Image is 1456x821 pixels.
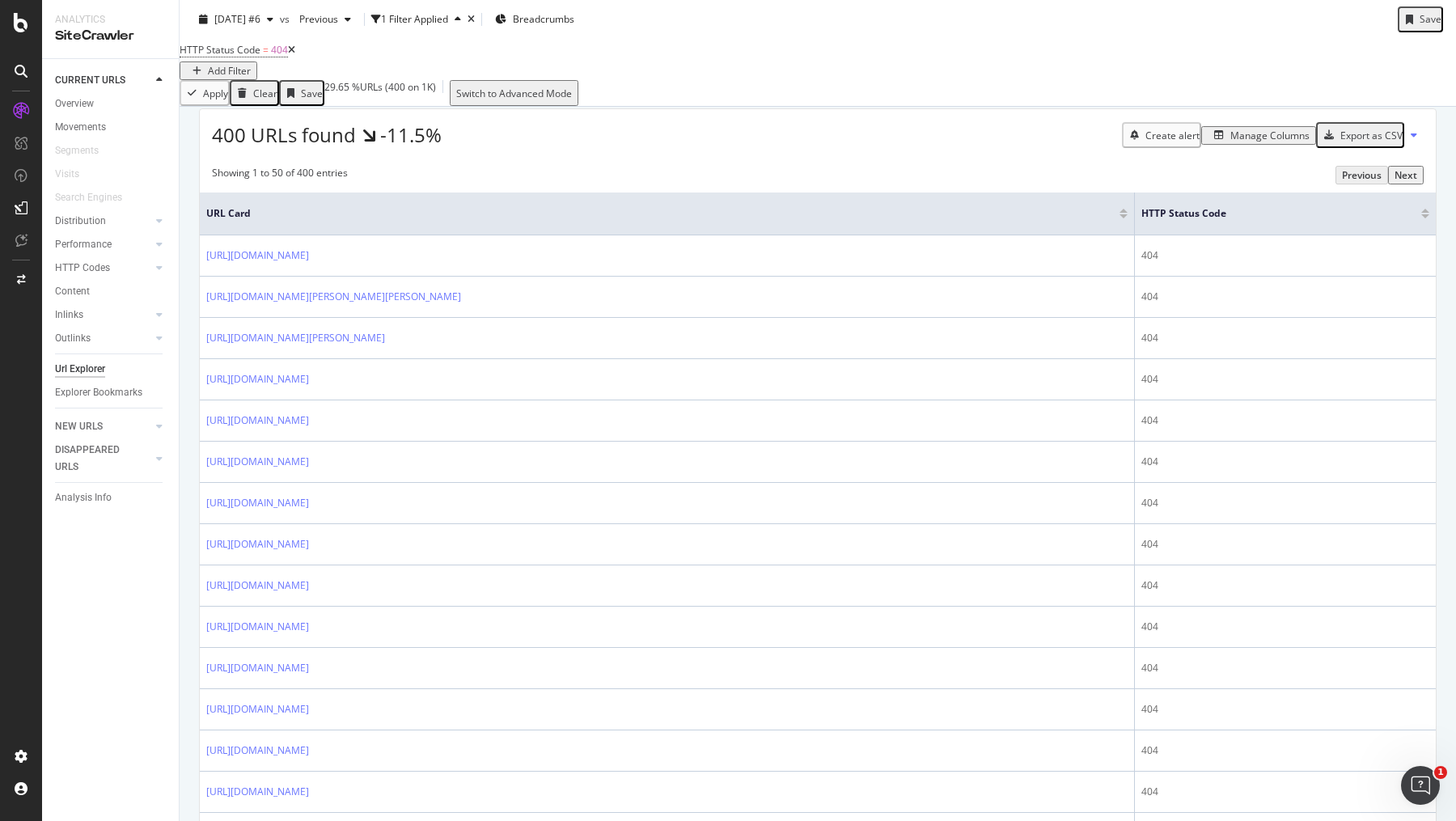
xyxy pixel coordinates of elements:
[55,142,115,159] a: Segments
[1141,578,1429,593] div: 404
[206,455,309,469] a: [URL][DOMAIN_NAME]
[1335,166,1388,184] button: Previous
[279,80,324,106] button: Save
[456,87,572,100] div: Switch to Advanced Mode
[1230,129,1310,142] div: Manage Columns
[206,578,309,593] a: [URL][DOMAIN_NAME]
[1398,6,1443,32] button: Save
[206,661,309,675] a: [URL][DOMAIN_NAME]
[468,15,475,24] div: times
[1122,122,1201,148] button: Create alert
[230,80,279,106] button: Clear
[208,64,251,78] div: Add Filter
[55,307,83,324] div: Inlinks
[1141,290,1429,304] div: 404
[206,620,309,634] a: [URL][DOMAIN_NAME]
[55,72,151,89] a: CURRENT URLS
[55,95,167,112] a: Overview
[324,80,436,106] div: 29.65 % URLs ( 400 on 1K )
[280,12,293,26] span: vs
[1141,248,1429,263] div: 404
[489,6,581,32] button: Breadcrumbs
[193,6,280,32] button: [DATE] #6
[1395,168,1417,182] div: Next
[1434,766,1447,779] span: 1
[55,361,105,378] div: Url Explorer
[180,43,260,57] span: HTTP Status Code
[1141,537,1429,552] div: 404
[55,384,167,401] a: Explorer Bookmarks
[1141,455,1429,469] div: 404
[206,702,309,717] a: [URL][DOMAIN_NAME]
[450,80,578,106] button: Switch to Advanced Mode
[180,61,257,80] button: Add Filter
[206,413,309,428] a: [URL][DOMAIN_NAME]
[253,87,277,100] div: Clear
[55,27,166,45] div: SiteCrawler
[271,43,288,57] span: 404
[1388,166,1424,184] button: Next
[206,248,309,263] a: [URL][DOMAIN_NAME]
[1141,785,1429,799] div: 404
[212,121,356,148] span: 400 URLs found
[1141,496,1429,510] div: 404
[1340,129,1403,142] div: Export as CSV
[55,119,106,136] div: Movements
[1141,372,1429,387] div: 404
[1141,661,1429,675] div: 404
[55,95,94,112] div: Overview
[293,12,338,26] span: Previous
[55,260,110,277] div: HTTP Codes
[212,166,348,184] div: Showing 1 to 50 of 400 entries
[180,80,230,106] button: Apply
[55,330,91,347] div: Outlinks
[55,442,137,476] div: DISAPPEARED URLS
[55,213,151,230] a: Distribution
[1141,620,1429,634] div: 404
[55,307,151,324] a: Inlinks
[55,418,103,435] div: NEW URLS
[1141,743,1429,758] div: 404
[1201,126,1316,145] button: Manage Columns
[206,537,309,552] a: [URL][DOMAIN_NAME]
[206,206,1115,221] span: URL Card
[55,13,166,27] div: Analytics
[1145,129,1200,142] div: Create alert
[55,166,95,183] a: Visits
[206,290,461,304] a: [URL][DOMAIN_NAME][PERSON_NAME][PERSON_NAME]
[55,213,106,230] div: Distribution
[55,236,112,253] div: Performance
[263,43,269,57] span: =
[55,330,151,347] a: Outlinks
[55,384,142,401] div: Explorer Bookmarks
[203,87,228,100] div: Apply
[206,331,385,345] a: [URL][DOMAIN_NAME][PERSON_NAME]
[206,785,309,799] a: [URL][DOMAIN_NAME]
[301,87,323,100] div: Save
[55,236,151,253] a: Performance
[1141,413,1429,428] div: 404
[55,283,90,300] div: Content
[206,496,309,510] a: [URL][DOMAIN_NAME]
[55,72,125,89] div: CURRENT URLS
[206,743,309,758] a: [URL][DOMAIN_NAME]
[55,189,122,206] div: Search Engines
[206,372,309,387] a: [URL][DOMAIN_NAME]
[55,189,138,206] a: Search Engines
[55,142,99,159] div: Segments
[55,489,167,506] a: Analysis Info
[371,6,468,32] button: 1 Filter Applied
[1401,766,1440,805] iframe: Intercom live chat
[55,489,112,506] div: Analysis Info
[55,361,167,378] a: Url Explorer
[381,12,448,26] div: 1 Filter Applied
[214,12,260,26] span: 2025 Aug. 25th #6
[55,119,167,136] a: Movements
[380,121,442,149] div: -11.5%
[1342,168,1382,182] div: Previous
[55,166,79,183] div: Visits
[513,12,574,26] span: Breadcrumbs
[55,283,167,300] a: Content
[1316,122,1404,148] button: Export as CSV
[55,442,151,476] a: DISAPPEARED URLS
